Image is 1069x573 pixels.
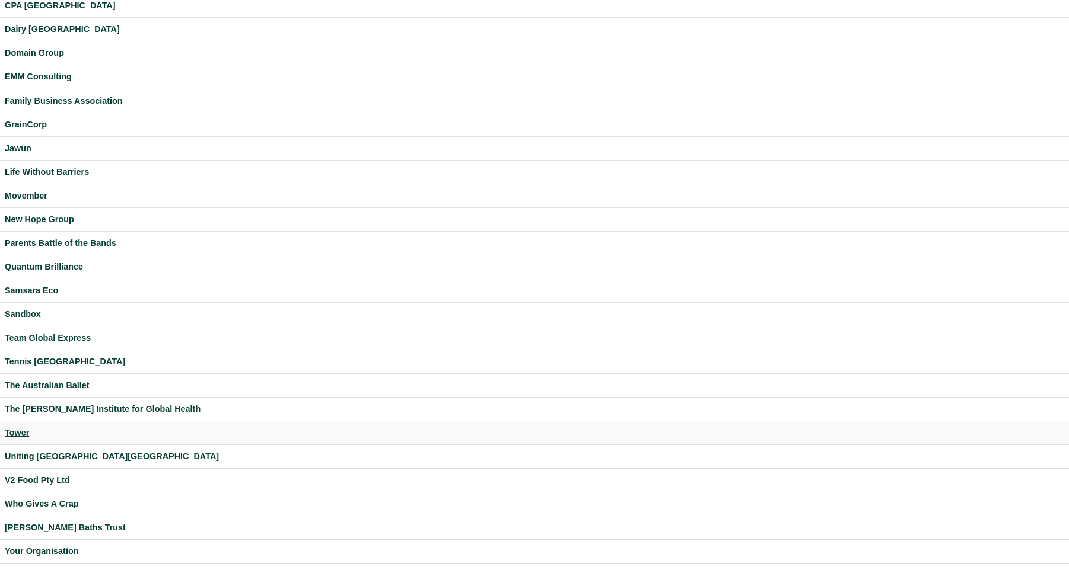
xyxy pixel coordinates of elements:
[5,189,1064,203] a: Movember
[5,70,1064,84] a: EMM Consulting
[5,402,1064,416] a: The [PERSON_NAME] Institute for Global Health
[5,260,1064,274] a: Quantum Brilliance
[5,426,1064,440] a: Tower
[5,46,1064,60] a: Domain Group
[5,545,1064,558] a: Your Organisation
[5,521,1064,534] a: [PERSON_NAME] Baths Trust
[5,308,1064,321] a: Sandbox
[5,450,1064,463] a: Uniting [GEOGRAPHIC_DATA][GEOGRAPHIC_DATA]
[5,497,1064,511] a: Who Gives A Crap
[5,142,1064,155] a: Jawun
[5,213,1064,226] a: New Hope Group
[5,118,1064,132] a: GrainCorp
[5,236,1064,250] a: Parents Battle of the Bands
[5,379,1064,392] a: The Australian Ballet
[5,94,1064,108] a: Family Business Association
[5,284,1064,297] a: Samsara Eco
[5,331,1064,345] a: Team Global Express
[5,23,1064,36] a: Dairy [GEOGRAPHIC_DATA]
[5,165,1064,179] a: Life Without Barriers
[5,355,1064,369] a: Tennis [GEOGRAPHIC_DATA]
[5,473,1064,487] a: V2 Food Pty Ltd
